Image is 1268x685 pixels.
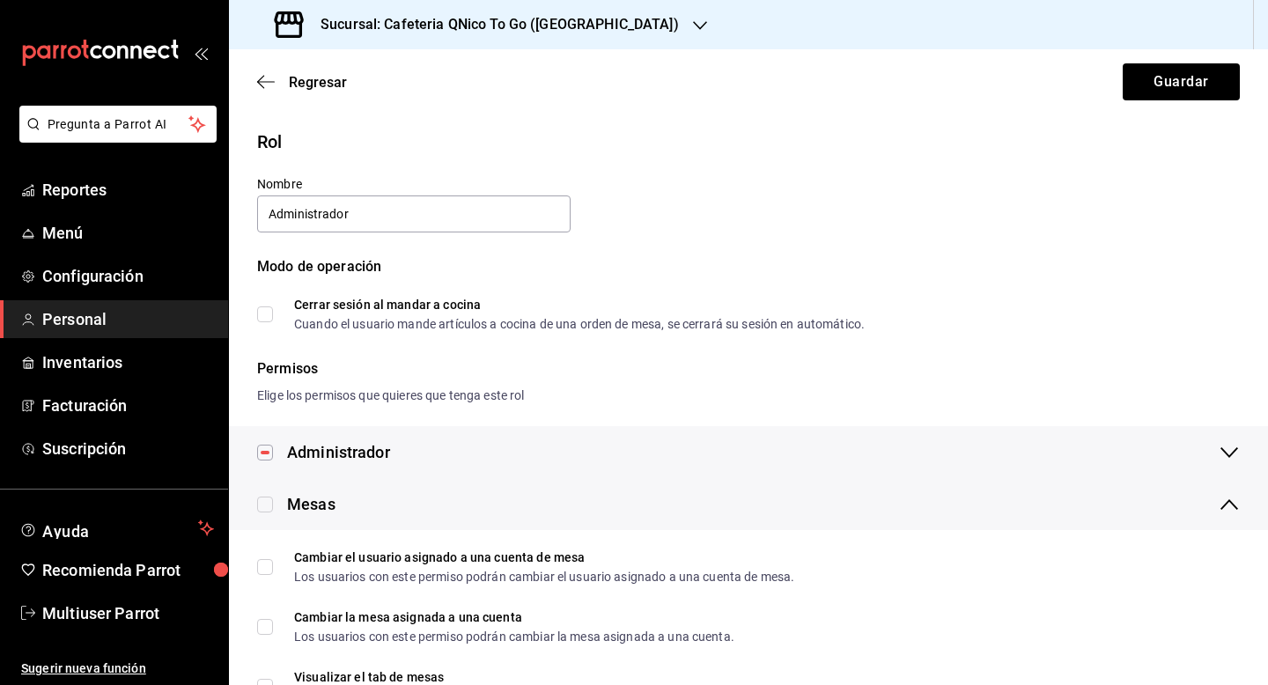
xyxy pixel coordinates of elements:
[294,551,794,563] div: Cambiar el usuario asignado a una cuenta de mesa
[294,571,794,583] div: Los usuarios con este permiso podrán cambiar el usuario asignado a una cuenta de mesa.
[42,307,214,331] span: Personal
[257,178,571,190] label: Nombre
[294,671,674,683] div: Visualizar el tab de mesas
[257,74,347,91] button: Regresar
[257,129,1240,155] div: Rol
[287,492,335,516] div: Mesas
[294,298,865,311] div: Cerrar sesión al mandar a cocina
[257,256,1240,298] div: Modo de operación
[42,437,214,460] span: Suscripción
[21,659,214,678] span: Sugerir nueva función
[42,350,214,374] span: Inventarios
[289,74,347,91] span: Regresar
[42,601,214,625] span: Multiuser Parrot
[19,106,217,143] button: Pregunta a Parrot AI
[42,221,214,245] span: Menú
[42,558,214,582] span: Recomienda Parrot
[287,440,390,464] div: Administrador
[294,611,734,623] div: Cambiar la mesa asignada a una cuenta
[194,46,208,60] button: open_drawer_menu
[294,318,865,330] div: Cuando el usuario mande artículos a cocina de una orden de mesa, se cerrará su sesión en automático.
[306,14,679,35] h3: Sucursal: Cafeteria QNico To Go ([GEOGRAPHIC_DATA])
[48,115,189,134] span: Pregunta a Parrot AI
[42,178,214,202] span: Reportes
[294,630,734,643] div: Los usuarios con este permiso podrán cambiar la mesa asignada a una cuenta.
[1123,63,1240,100] button: Guardar
[257,358,1240,379] div: Permisos
[42,518,191,539] span: Ayuda
[42,264,214,288] span: Configuración
[257,387,1240,405] div: Elige los permisos que quieres que tenga este rol
[12,128,217,146] a: Pregunta a Parrot AI
[42,394,214,417] span: Facturación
